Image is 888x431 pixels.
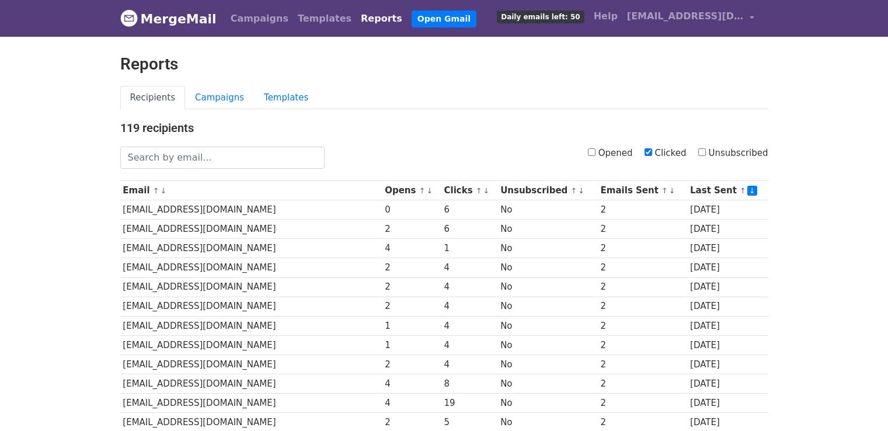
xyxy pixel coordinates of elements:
a: Help [589,5,622,28]
label: Unsubscribed [698,147,768,160]
td: [EMAIL_ADDRESS][DOMAIN_NAME] [120,220,382,239]
td: [EMAIL_ADDRESS][DOMAIN_NAME] [120,335,382,354]
td: [EMAIL_ADDRESS][DOMAIN_NAME] [120,354,382,374]
a: MergeMail [120,6,217,31]
td: 4 [382,394,441,413]
td: No [497,258,597,277]
td: 2 [382,220,441,239]
td: [DATE] [687,394,768,413]
td: No [497,335,597,354]
td: 2 [382,354,441,374]
a: ↑ [419,186,426,195]
td: No [497,220,597,239]
td: 2 [598,277,687,297]
a: ↓ [747,186,757,196]
td: 2 [598,297,687,316]
img: MergeMail logo [120,9,138,27]
h4: 119 recipients [120,121,768,135]
td: 4 [441,297,498,316]
td: 2 [598,374,687,394]
td: No [497,297,597,316]
th: Opens [382,181,441,200]
a: Campaigns [185,86,254,110]
td: 4 [441,354,498,374]
a: ↑ [661,186,668,195]
input: Clicked [645,148,652,156]
a: ↑ [153,186,159,195]
td: [DATE] [687,277,768,297]
td: 2 [598,335,687,354]
td: 6 [441,200,498,220]
td: [DATE] [687,239,768,258]
a: ↓ [426,186,433,195]
td: No [497,394,597,413]
td: [EMAIL_ADDRESS][DOMAIN_NAME] [120,277,382,297]
input: Unsubscribed [698,148,706,156]
td: 2 [598,394,687,413]
a: ↑ [571,186,577,195]
input: Opened [588,148,596,156]
a: ↓ [578,186,584,195]
td: [DATE] [687,374,768,394]
td: 2 [598,258,687,277]
td: 1 [441,239,498,258]
td: [DATE] [687,316,768,335]
a: ↓ [161,186,167,195]
td: 8 [441,374,498,394]
td: 1 [382,316,441,335]
td: 2 [598,239,687,258]
label: Opened [588,147,633,160]
a: ↓ [669,186,675,195]
td: [DATE] [687,200,768,220]
a: [EMAIL_ADDRESS][DOMAIN_NAME] [622,5,759,32]
td: [DATE] [687,258,768,277]
td: 4 [441,316,498,335]
a: ↑ [476,186,482,195]
td: 6 [441,220,498,239]
th: Emails Sent [598,181,687,200]
td: No [497,354,597,374]
td: No [497,374,597,394]
td: 2 [598,220,687,239]
td: [EMAIL_ADDRESS][DOMAIN_NAME] [120,394,382,413]
td: 0 [382,200,441,220]
a: Templates [293,7,356,30]
span: [EMAIL_ADDRESS][DOMAIN_NAME] [627,9,744,23]
td: [EMAIL_ADDRESS][DOMAIN_NAME] [120,374,382,394]
a: Recipients [120,86,186,110]
a: ↓ [483,186,490,195]
td: 19 [441,394,498,413]
input: Search by email... [120,147,325,169]
td: 2 [598,316,687,335]
th: Clicks [441,181,498,200]
td: No [497,277,597,297]
td: 1 [382,335,441,354]
a: Campaigns [226,7,293,30]
td: 2 [382,297,441,316]
a: Daily emails left: 50 [492,5,588,28]
th: Email [120,181,382,200]
td: [DATE] [687,354,768,374]
span: Daily emails left: 50 [497,11,584,23]
td: [EMAIL_ADDRESS][DOMAIN_NAME] [120,258,382,277]
td: 4 [441,277,498,297]
label: Clicked [645,147,687,160]
a: ↑ [740,186,746,195]
td: 2 [382,277,441,297]
td: 2 [598,354,687,374]
td: No [497,316,597,335]
td: No [497,239,597,258]
a: Templates [254,86,318,110]
td: [DATE] [687,220,768,239]
h2: Reports [120,54,768,74]
td: No [497,200,597,220]
td: 4 [441,335,498,354]
td: [EMAIL_ADDRESS][DOMAIN_NAME] [120,239,382,258]
td: [EMAIL_ADDRESS][DOMAIN_NAME] [120,316,382,335]
td: [DATE] [687,335,768,354]
td: 4 [441,258,498,277]
th: Last Sent [687,181,768,200]
a: Reports [356,7,407,30]
td: 2 [598,200,687,220]
a: Open Gmail [412,11,476,27]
